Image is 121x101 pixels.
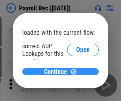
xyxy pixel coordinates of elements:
button: Open [67,44,99,56]
span: Open [76,47,90,53]
span: Continue [44,69,67,75]
div: Please select the correct ADP Lookups for this month [22,35,67,65]
button: ContinueContinue [22,68,99,75]
img: Continue [70,68,77,75]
